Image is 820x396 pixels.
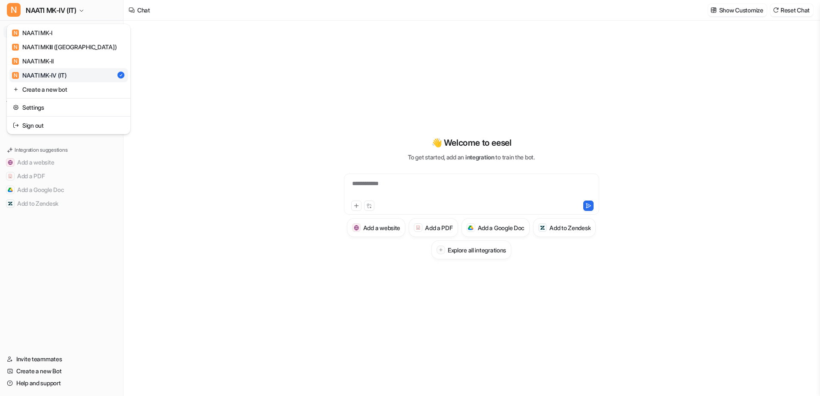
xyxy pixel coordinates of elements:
[12,71,67,80] div: NAATI MK-IV (IT)
[9,100,128,114] a: Settings
[9,82,128,96] a: Create a new bot
[13,121,19,130] img: reset
[7,3,21,17] span: N
[7,24,130,134] div: NNAATI MK-IV (IT)
[26,4,76,16] span: NAATI MK-IV (IT)
[12,58,19,65] span: N
[12,28,52,37] div: NAATI MK-I
[12,30,19,36] span: N
[12,57,54,66] div: NAATI MK-II
[12,72,19,79] span: N
[13,103,19,112] img: reset
[13,85,19,94] img: reset
[9,118,128,132] a: Sign out
[12,44,19,51] span: N
[12,42,117,51] div: NAATI MKIII ([GEOGRAPHIC_DATA])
